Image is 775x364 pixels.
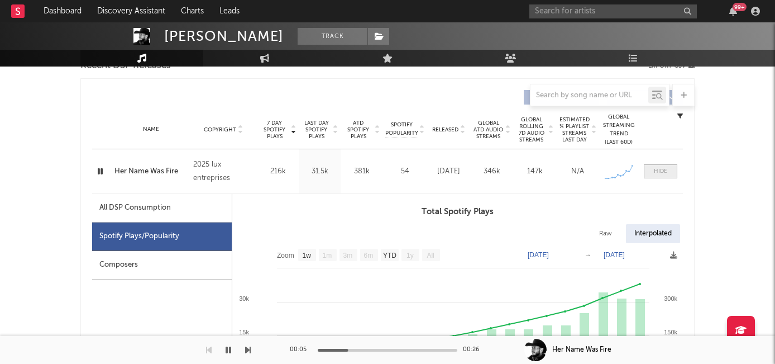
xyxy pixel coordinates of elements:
[528,251,549,259] text: [DATE]
[430,166,467,177] div: [DATE]
[591,224,620,243] div: Raw
[664,295,677,302] text: 300k
[516,166,553,177] div: 147k
[323,252,332,259] text: 1m
[626,224,680,243] div: Interpolated
[559,166,596,177] div: N/A
[260,120,289,140] span: 7 Day Spotify Plays
[232,205,683,219] h3: Total Spotify Plays
[383,252,396,259] text: YTD
[385,166,424,177] div: 54
[664,329,677,335] text: 150k
[473,166,510,177] div: 346k
[277,252,294,259] text: Zoom
[260,166,296,177] div: 216k
[298,28,367,45] button: Track
[385,121,418,138] span: Spotify Popularity
[92,223,232,251] div: Spotify Plays/Popularity
[602,113,635,146] div: Global Streaming Trend (Last 60D)
[463,343,485,357] div: 00:26
[114,166,188,177] a: Her Name Was Fire
[406,252,414,259] text: 1y
[239,295,249,302] text: 30k
[164,28,284,45] div: [PERSON_NAME]
[733,3,747,11] div: 99 +
[99,201,171,215] div: All DSP Consumption
[303,252,312,259] text: 1w
[604,251,625,259] text: [DATE]
[302,120,331,140] span: Last Day Spotify Plays
[559,116,590,143] span: Estimated % Playlist Streams Last Day
[239,329,249,335] text: 15k
[114,125,188,134] div: Name
[427,252,434,259] text: All
[585,251,591,259] text: →
[343,252,353,259] text: 3m
[290,343,312,357] div: 00:05
[204,126,236,133] span: Copyright
[343,166,380,177] div: 381k
[92,251,232,280] div: Composers
[516,116,547,143] span: Global Rolling 7D Audio Streams
[302,166,338,177] div: 31.5k
[432,126,458,133] span: Released
[530,91,648,100] input: Search by song name or URL
[193,158,254,185] div: 2025 lux entreprises
[729,7,737,16] button: 99+
[92,194,232,223] div: All DSP Consumption
[473,120,504,140] span: Global ATD Audio Streams
[529,4,697,18] input: Search for artists
[343,120,373,140] span: ATD Spotify Plays
[552,345,611,355] div: Her Name Was Fire
[364,252,374,259] text: 6m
